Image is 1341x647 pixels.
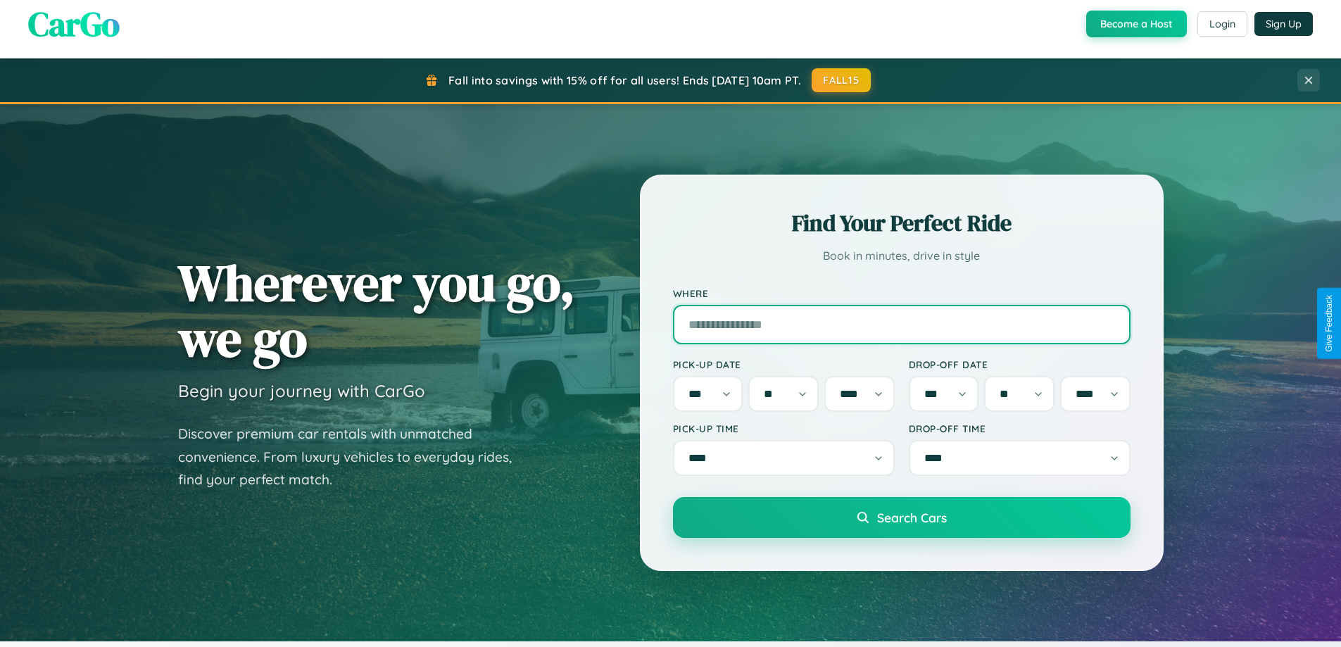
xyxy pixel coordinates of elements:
h1: Wherever you go, we go [178,255,575,366]
label: Drop-off Time [909,422,1131,434]
h2: Find Your Perfect Ride [673,208,1131,239]
button: FALL15 [812,68,871,92]
button: Login [1197,11,1247,37]
button: Become a Host [1086,11,1187,37]
label: Pick-up Date [673,358,895,370]
label: Pick-up Time [673,422,895,434]
label: Where [673,287,1131,299]
span: CarGo [28,1,120,47]
span: Search Cars [877,510,947,525]
span: Fall into savings with 15% off for all users! Ends [DATE] 10am PT. [448,73,801,87]
button: Search Cars [673,497,1131,538]
label: Drop-off Date [909,358,1131,370]
h3: Begin your journey with CarGo [178,380,425,401]
p: Book in minutes, drive in style [673,246,1131,266]
div: Give Feedback [1324,295,1334,352]
p: Discover premium car rentals with unmatched convenience. From luxury vehicles to everyday rides, ... [178,422,530,491]
button: Sign Up [1254,12,1313,36]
